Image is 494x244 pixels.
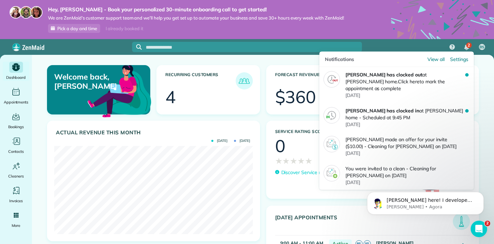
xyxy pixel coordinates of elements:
[275,129,398,134] h3: Service Rating score (past 30 days)
[345,121,360,127] span: [DATE]
[3,136,29,155] a: Contacts
[48,24,100,33] a: Pick a day and time
[398,78,420,85] em: Click here
[345,71,465,92] p: at [PERSON_NAME] home. to mark the appointment as complete
[471,221,487,237] iframe: Intercom live chat
[9,197,23,204] span: Invoices
[357,178,494,225] iframe: Intercom notifications mensagem
[102,24,147,33] div: I already booked it
[444,39,494,55] nav: Main
[345,165,465,179] p: You were invited to a clean - Cleaning for [PERSON_NAME] on [DATE]
[275,137,285,155] div: 0
[345,107,419,113] strong: [PERSON_NAME] has clocked in
[281,169,334,176] p: Discover Service ratings
[3,62,29,81] a: Dashboard
[468,42,470,48] span: 2
[297,155,305,167] span: ★
[485,221,490,226] span: 2
[237,74,251,88] img: icon_recurring_customers-cf858462ba22bcd05b5a5880d41d6543d210077de5bb9ebc9590e49fd87d84ed.png
[48,6,344,13] strong: Hey, [PERSON_NAME] - Book your personalized 30-minute onboarding call to get started!
[211,139,227,143] span: [DATE]
[345,92,360,98] span: [DATE]
[20,6,32,19] img: jorge-587dff0eeaa6aab1f244e6dc62b8924c3b6ad411094392a53c71c6c4a576187d.jpg
[6,74,26,81] span: Dashboard
[345,136,465,150] p: [PERSON_NAME] made an offer for your invite ($10.00) - Cleaning for [PERSON_NAME] on [DATE]
[86,57,153,124] img: dashboard_welcome-42a62b7d889689a78055ac9021e634bf52bae3f8056760290aed330b23ab8690.png
[319,67,474,103] a: [PERSON_NAME] has clocked outat [PERSON_NAME] home.Click hereto mark the appointment as complete[...
[3,160,29,180] a: Cleaners
[165,88,176,106] div: 4
[12,222,20,229] span: More
[8,148,24,155] span: Contacts
[319,132,474,161] a: [PERSON_NAME] made an offer for your invite ($10.00) - Cleaning for [PERSON_NAME] on [DATE][DATE]
[3,185,29,204] a: Invoices
[290,155,297,167] span: ★
[10,6,22,19] img: maria-72a9807cf96188c08ef61303f053569d2e2a8a1cde33d635c8a3ac13582a053d.jpg
[345,72,422,78] strong: [PERSON_NAME] has clocked out
[57,26,97,31] span: Pick a day and time
[275,215,453,230] h3: [DATE] Appointments
[48,15,344,21] span: We are ZenMaid’s customer support team and we’ll help you get set up to automate your business an...
[345,179,360,185] span: [DATE]
[30,6,43,19] img: michelle-19f622bdf1676172e81f8f8fba1fb50e276960ebfe0243fe18214015130c80e4.jpg
[132,44,142,50] button: Focus search
[8,123,24,130] span: Bookings
[459,40,474,55] div: 2 unread notifications
[345,150,360,156] span: [DATE]
[275,155,283,167] span: ★
[319,161,474,190] a: You were invited to a clean - Cleaning for [PERSON_NAME] on [DATE][DATE]
[427,56,445,63] a: View all
[345,107,465,121] p: at [PERSON_NAME] home - Scheduled at 9:45 PM
[480,45,484,50] span: BS
[8,173,24,180] span: Cleaners
[275,72,345,89] h3: Forecast Revenue
[4,99,28,106] span: Appointments
[275,169,334,176] a: Discover Service ratings
[275,88,316,106] div: $360
[3,111,29,130] a: Bookings
[319,103,474,132] a: [PERSON_NAME] has clocked inat [PERSON_NAME] home - Scheduled at 9:45 PM[DATE]
[136,44,142,50] svg: Focus search
[30,26,118,33] p: Message from Alexandre, sent Agora
[305,155,313,167] span: ★
[165,72,235,89] h3: Recurring Customers
[234,139,250,143] span: [DATE]
[3,86,29,106] a: Appointments
[54,72,116,90] p: Welcome back, [PERSON_NAME]!
[30,20,118,94] span: [PERSON_NAME] here! I developed the software you're currently trialing (though I have help now!) ...
[56,130,253,136] h3: Actual Revenue this month
[325,56,354,63] span: Notifications
[282,155,290,167] span: ★
[450,56,468,63] a: Settings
